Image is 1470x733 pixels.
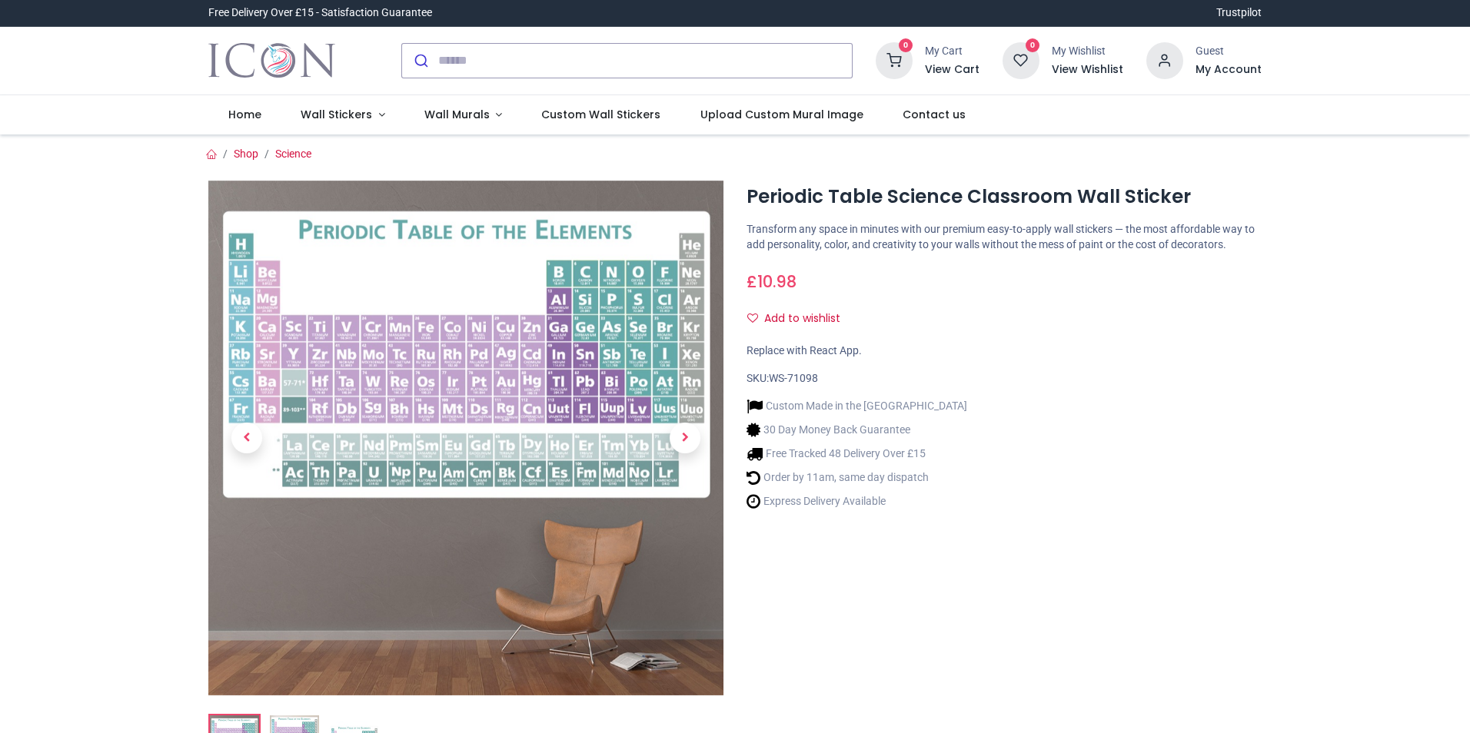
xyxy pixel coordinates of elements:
[275,148,311,160] a: Science
[424,107,490,122] span: Wall Murals
[281,95,404,135] a: Wall Stickers
[747,184,1262,210] h1: Periodic Table Science Classroom Wall Sticker
[747,446,967,462] li: Free Tracked 48 Delivery Over £15
[208,39,335,82] img: Icon Wall Stickers
[747,343,1262,359] div: Replace with React App.
[747,313,758,323] i: Add to wishlist
[1003,53,1039,65] a: 0
[747,306,853,332] button: Add to wishlistAdd to wishlist
[234,148,258,160] a: Shop
[541,107,660,122] span: Custom Wall Stickers
[925,44,979,59] div: My Cart
[647,257,723,618] a: Next
[1216,5,1262,21] a: Trustpilot
[747,371,1262,386] div: SKU:
[899,38,913,53] sup: 0
[208,257,285,618] a: Previous
[1052,62,1123,78] a: View Wishlist
[208,5,432,21] div: Free Delivery Over £15 - Satisfaction Guarantee
[301,107,372,122] span: Wall Stickers
[1196,44,1262,59] div: Guest
[670,423,700,453] span: Next
[1052,44,1123,59] div: My Wishlist
[208,39,335,82] a: Logo of Icon Wall Stickers
[757,270,797,293] span: 10.98
[1196,62,1262,78] a: My Account
[747,270,797,293] span: £
[231,423,262,453] span: Previous
[228,107,261,122] span: Home
[769,372,818,384] span: WS-71098
[208,181,723,695] img: Periodic Table Science Classroom Wall Sticker
[402,44,438,78] button: Submit
[747,493,967,509] li: Express Delivery Available
[747,422,967,438] li: 30 Day Money Back Guarantee
[925,62,979,78] a: View Cart
[747,398,967,414] li: Custom Made in the [GEOGRAPHIC_DATA]
[747,469,967,486] li: Order by 11am, same day dispatch
[876,53,913,65] a: 0
[700,107,863,122] span: Upload Custom Mural Image
[903,107,966,122] span: Contact us
[404,95,522,135] a: Wall Murals
[1026,38,1040,53] sup: 0
[747,222,1262,252] p: Transform any space in minutes with our premium easy-to-apply wall stickers — the most affordable...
